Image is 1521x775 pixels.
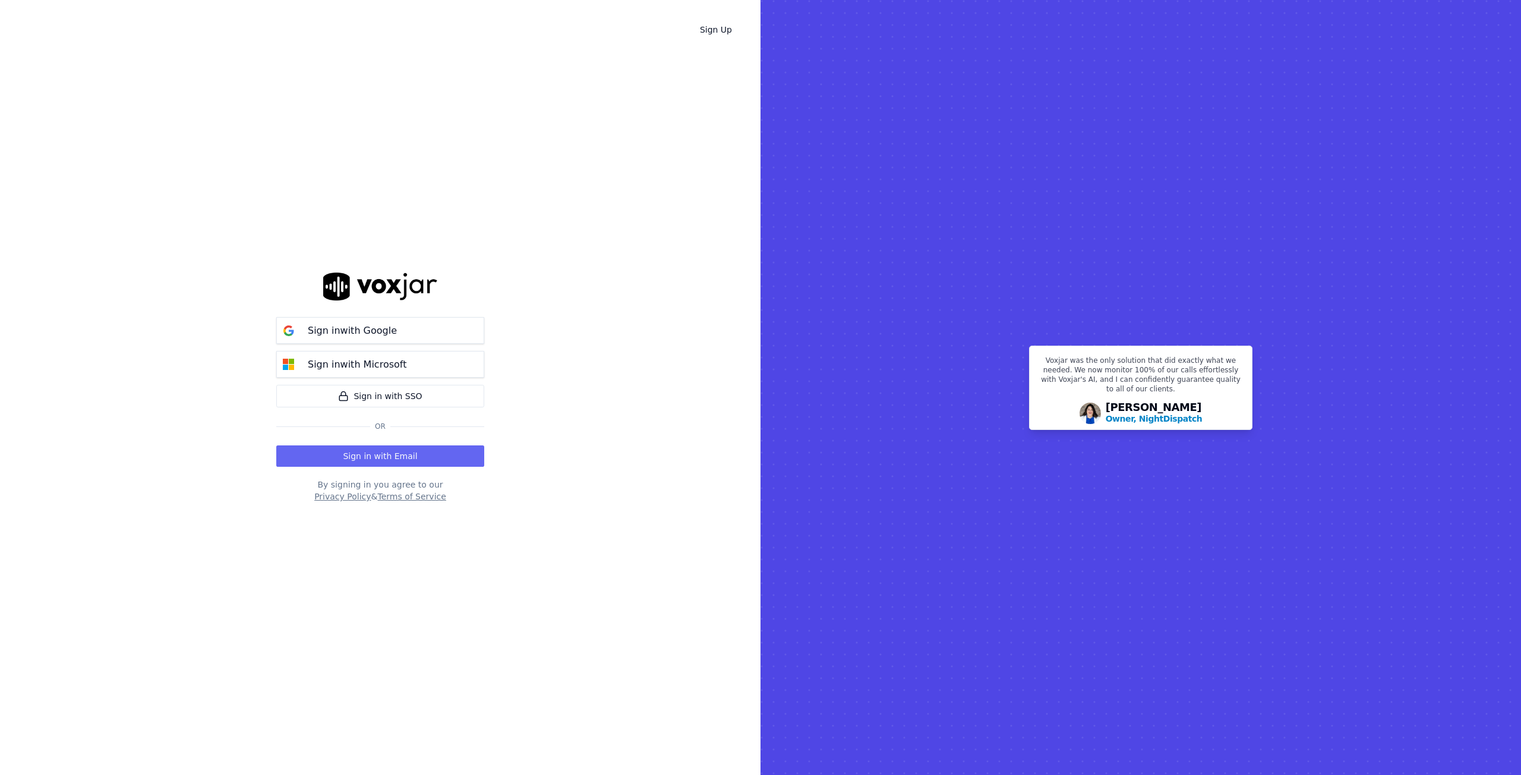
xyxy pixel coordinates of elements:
img: logo [323,273,437,300]
a: Sign in with SSO [276,385,484,407]
span: Or [370,422,390,431]
button: Sign inwith Microsoft [276,351,484,378]
p: Sign in with Google [308,324,397,338]
div: By signing in you agree to our & [276,479,484,502]
div: [PERSON_NAME] [1106,402,1203,425]
img: microsoft Sign in button [277,353,301,377]
button: Sign inwith Google [276,317,484,344]
button: Privacy Policy [314,491,371,502]
img: Avatar [1080,403,1101,424]
button: Sign in with Email [276,445,484,467]
a: Sign Up [690,19,741,40]
img: google Sign in button [277,319,301,343]
p: Sign in with Microsoft [308,358,406,372]
p: Voxjar was the only solution that did exactly what we needed. We now monitor 100% of our calls ef... [1037,356,1245,398]
p: Owner, NightDispatch [1106,413,1203,425]
button: Terms of Service [377,491,446,502]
